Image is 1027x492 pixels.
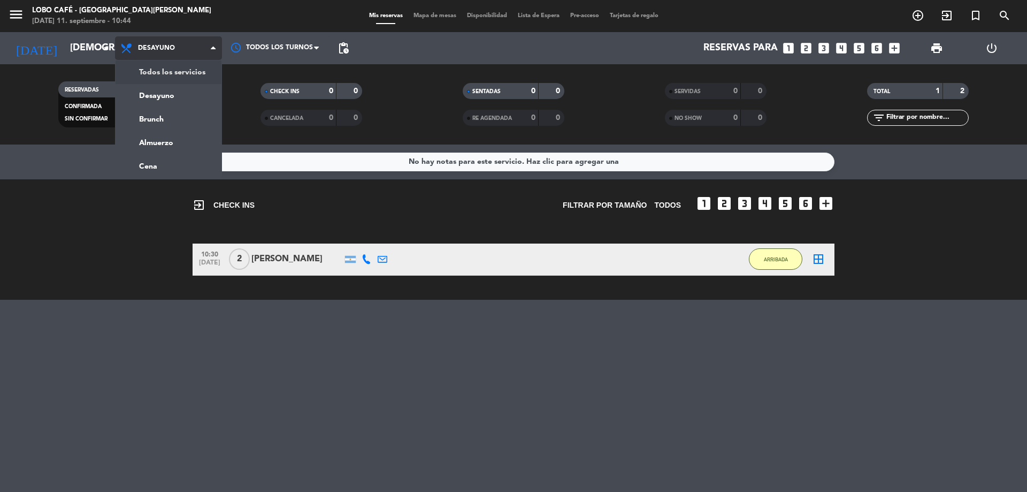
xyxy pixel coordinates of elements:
[969,9,982,22] i: turned_in_not
[777,195,794,212] i: looks_5
[270,116,303,121] span: CANCELADA
[756,195,773,212] i: looks_4
[32,16,211,27] div: [DATE] 11. septiembre - 10:44
[817,195,834,212] i: add_box
[116,155,221,178] a: Cena
[354,87,360,95] strong: 0
[758,114,764,122] strong: 0
[749,248,802,270] button: ARRIBADA
[998,9,1011,22] i: search
[116,84,221,108] a: Desayuno
[8,36,65,60] i: [DATE]
[675,89,701,94] span: SERVIDAS
[472,116,512,121] span: RE AGENDADA
[337,42,350,55] span: pending_actions
[716,195,733,212] i: looks_two
[799,41,813,55] i: looks_two
[764,256,788,262] span: ARRIBADA
[408,13,462,19] span: Mapa de mesas
[193,199,205,211] i: exit_to_app
[462,13,512,19] span: Disponibilidad
[733,114,738,122] strong: 0
[251,252,342,266] div: [PERSON_NAME]
[911,9,924,22] i: add_circle_outline
[138,44,175,52] span: Desayuno
[736,195,753,212] i: looks_3
[985,42,998,55] i: power_settings_new
[512,13,565,19] span: Lista de Espera
[65,87,99,93] span: RESERVADAS
[675,116,702,121] span: NO SHOW
[885,112,968,124] input: Filtrar por nombre...
[364,13,408,19] span: Mis reservas
[329,114,333,122] strong: 0
[116,108,221,131] a: Brunch
[531,114,535,122] strong: 0
[872,111,885,124] i: filter_list
[936,87,940,95] strong: 1
[964,32,1019,64] div: LOG OUT
[960,87,967,95] strong: 2
[196,259,223,271] span: [DATE]
[563,199,647,211] span: Filtrar por tamaño
[870,41,884,55] i: looks_6
[193,199,255,211] span: CHECK INS
[654,199,681,211] span: TODOS
[196,247,223,260] span: 10:30
[695,195,712,212] i: looks_one
[940,9,953,22] i: exit_to_app
[565,13,604,19] span: Pre-acceso
[604,13,664,19] span: Tarjetas de regalo
[812,253,825,266] i: border_all
[65,104,102,109] span: CONFIRMADA
[229,248,250,270] span: 2
[354,114,360,122] strong: 0
[32,5,211,16] div: Lobo Café - [GEOGRAPHIC_DATA][PERSON_NAME]
[930,42,943,55] span: print
[270,89,300,94] span: CHECK INS
[781,41,795,55] i: looks_one
[472,89,501,94] span: SENTADAS
[329,87,333,95] strong: 0
[852,41,866,55] i: looks_5
[733,87,738,95] strong: 0
[797,195,814,212] i: looks_6
[116,131,221,155] a: Almuerzo
[873,89,890,94] span: TOTAL
[703,43,778,54] span: Reservas para
[116,60,221,84] a: Todos los servicios
[8,6,24,22] i: menu
[556,114,562,122] strong: 0
[817,41,831,55] i: looks_3
[409,156,619,168] div: No hay notas para este servicio. Haz clic para agregar una
[556,87,562,95] strong: 0
[531,87,535,95] strong: 0
[758,87,764,95] strong: 0
[834,41,848,55] i: looks_4
[99,42,112,55] i: arrow_drop_down
[8,6,24,26] button: menu
[887,41,901,55] i: add_box
[65,116,108,122] span: SIN CONFIRMAR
